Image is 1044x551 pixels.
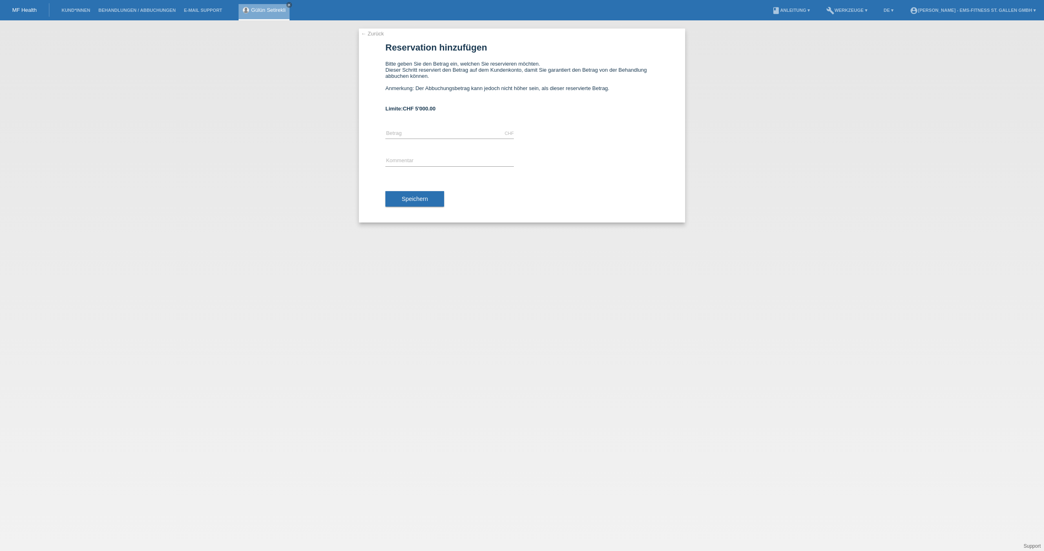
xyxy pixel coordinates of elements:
[94,8,180,13] a: Behandlungen / Abbuchungen
[772,7,780,15] i: book
[910,7,918,15] i: account_circle
[822,8,871,13] a: buildWerkzeuge ▾
[385,191,444,207] button: Speichern
[504,131,514,136] div: CHF
[403,106,436,112] span: CHF 5'000.00
[180,8,226,13] a: E-Mail Support
[286,2,292,8] a: close
[1024,543,1041,549] a: Support
[385,106,436,112] b: Limite:
[906,8,1040,13] a: account_circle[PERSON_NAME] - EMS-Fitness St. Gallen GmbH ▾
[361,31,384,37] a: ← Zurück
[768,8,814,13] a: bookAnleitung ▾
[385,42,659,53] h1: Reservation hinzufügen
[385,61,659,97] div: Bitte geben Sie den Betrag ein, welchen Sie reservieren möchten. Dieser Schritt reserviert den Be...
[402,196,428,202] span: Speichern
[826,7,834,15] i: build
[58,8,94,13] a: Kund*innen
[880,8,898,13] a: DE ▾
[287,3,291,7] i: close
[251,7,286,13] a: Gülün Setirekli
[12,7,37,13] a: MF Health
